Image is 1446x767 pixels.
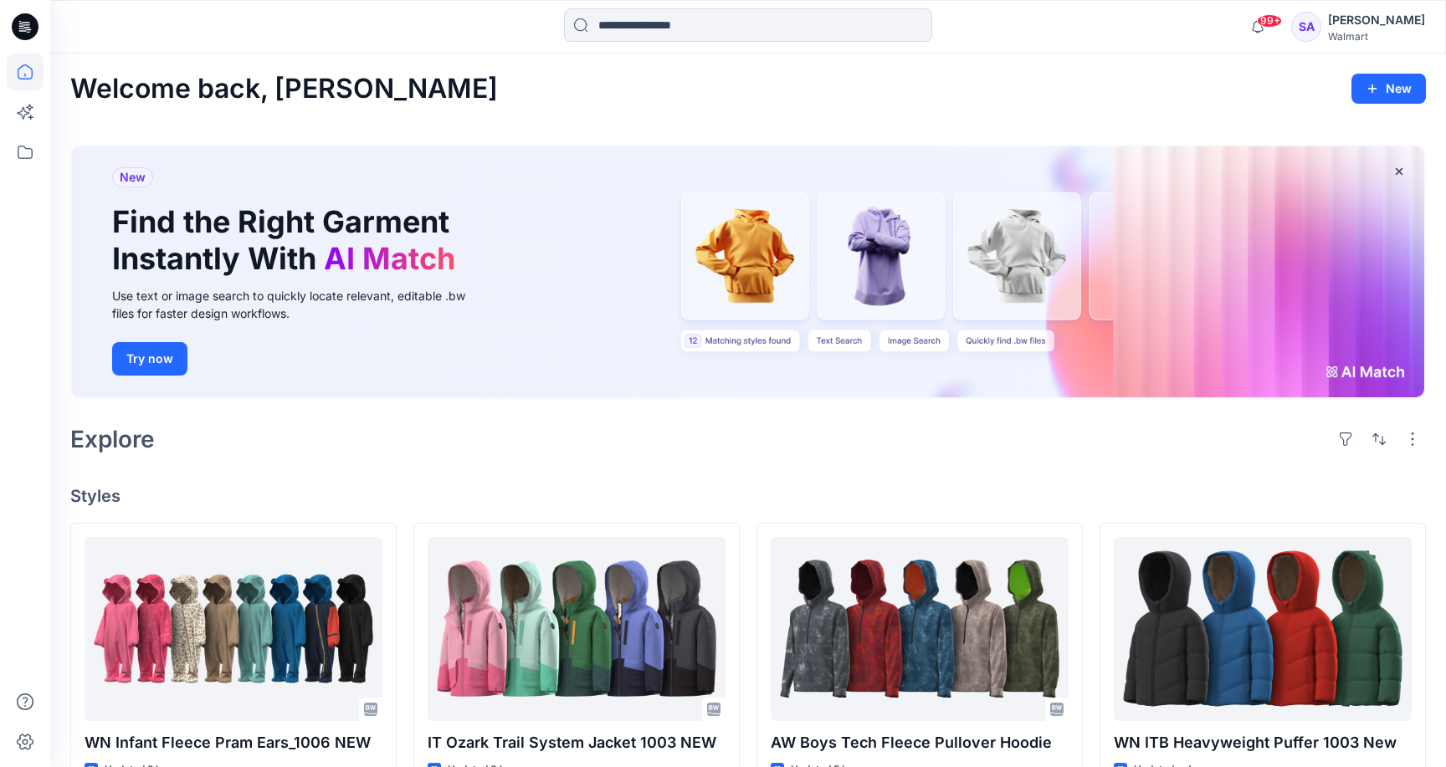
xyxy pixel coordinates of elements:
[324,240,455,277] span: AI Match
[1114,731,1412,754] p: WN ITB Heavyweight Puffer 1003 New
[112,287,489,322] div: Use text or image search to quickly locate relevant, editable .bw files for faster design workflows.
[1351,74,1426,104] button: New
[771,537,1069,721] a: AW Boys Tech Fleece Pullover Hoodie
[1257,14,1282,28] span: 99+
[1114,537,1412,721] a: WN ITB Heavyweight Puffer 1003 New
[112,342,187,376] button: Try now
[428,731,726,754] p: IT Ozark Trail System Jacket 1003 NEW
[428,537,726,721] a: IT Ozark Trail System Jacket 1003 NEW
[70,426,155,453] h2: Explore
[85,537,382,721] a: WN Infant Fleece Pram Ears_1006 NEW
[1291,12,1321,42] div: SA
[70,74,498,105] h2: Welcome back, [PERSON_NAME]
[1328,10,1425,30] div: [PERSON_NAME]
[120,167,146,187] span: New
[771,731,1069,754] p: AW Boys Tech Fleece Pullover Hoodie
[85,731,382,754] p: WN Infant Fleece Pram Ears_1006 NEW
[1328,30,1425,43] div: Walmart
[70,486,1426,506] h4: Styles
[112,204,464,276] h1: Find the Right Garment Instantly With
